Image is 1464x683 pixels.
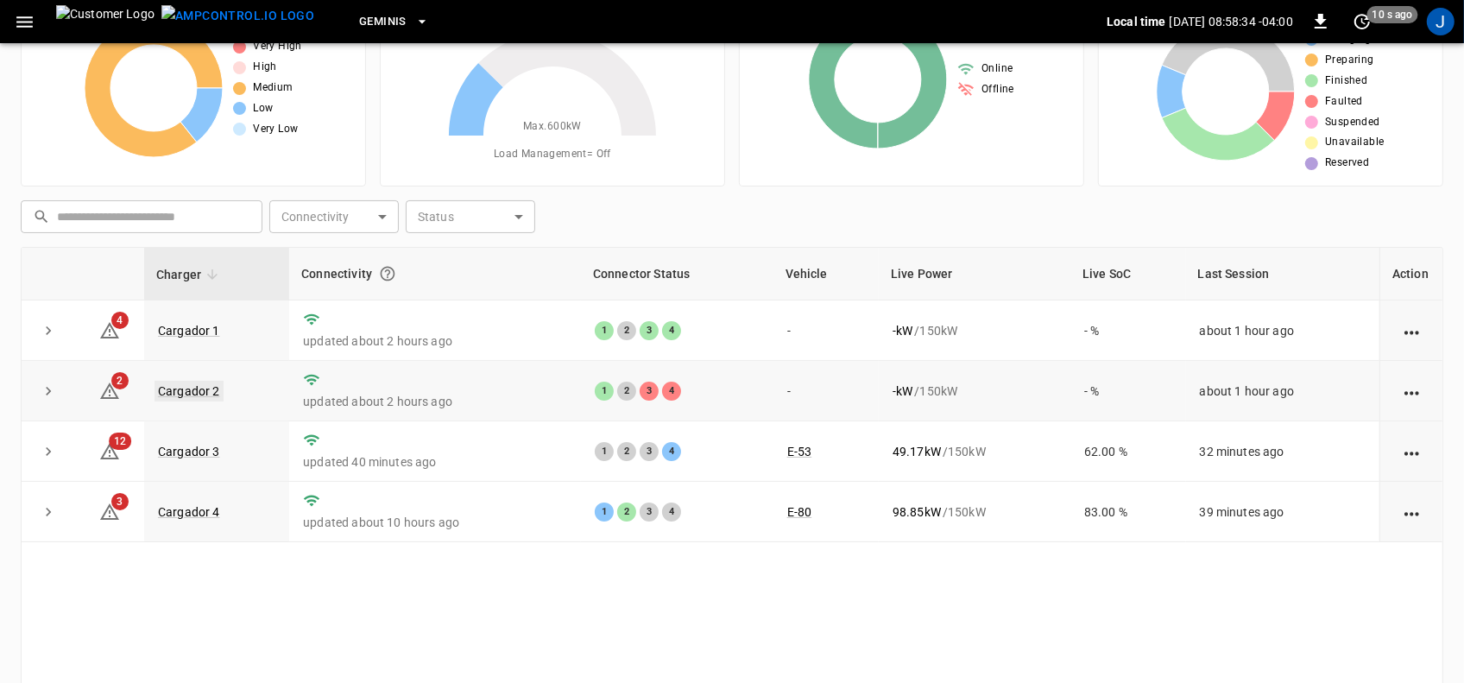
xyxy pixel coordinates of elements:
a: Cargador 3 [158,445,220,458]
img: ampcontrol.io logo [161,5,314,27]
a: 12 [99,444,120,458]
td: 39 minutes ago [1186,482,1379,542]
div: 4 [662,382,681,401]
div: 3 [640,442,659,461]
td: 32 minutes ago [1186,421,1379,482]
div: 4 [662,503,681,522]
span: 10 s ago [1367,6,1418,23]
a: 3 [99,504,120,518]
div: 4 [662,321,681,340]
img: Customer Logo [56,5,155,38]
button: Connection between the charger and our software. [372,258,403,289]
td: 83.00 % [1070,482,1186,542]
td: about 1 hour ago [1186,361,1379,421]
button: expand row [35,499,61,525]
div: Connectivity [301,258,569,289]
div: 3 [640,382,659,401]
button: Geminis [352,5,436,39]
div: action cell options [1401,443,1423,460]
div: 1 [595,382,614,401]
div: 3 [640,503,659,522]
span: Max. 600 kW [523,118,582,136]
span: Very Low [253,121,298,138]
th: Live SoC [1070,248,1186,300]
span: Charger [156,264,224,285]
td: - [773,300,879,361]
div: 1 [595,321,614,340]
th: Vehicle [773,248,879,300]
th: Last Session [1186,248,1379,300]
span: Low [253,100,273,117]
a: E-80 [787,505,812,519]
span: Finished [1325,73,1367,90]
div: 4 [662,442,681,461]
p: updated about 10 hours ago [303,514,567,531]
div: / 150 kW [893,322,1057,339]
a: Cargador 2 [155,381,224,402]
td: - % [1070,300,1186,361]
a: Cargador 1 [158,324,220,338]
div: 2 [617,321,636,340]
span: Unavailable [1325,134,1384,151]
button: expand row [35,439,61,465]
th: Live Power [879,248,1070,300]
div: action cell options [1401,503,1423,521]
td: 62.00 % [1070,421,1186,482]
div: profile-icon [1427,8,1455,35]
span: Preparing [1325,52,1374,69]
span: 12 [109,433,131,450]
p: updated 40 minutes ago [303,453,567,471]
p: Local time [1107,13,1166,30]
div: 1 [595,503,614,522]
div: / 150 kW [893,383,1057,400]
span: High [253,59,277,76]
span: Load Management = Off [494,146,611,163]
div: action cell options [1401,383,1423,400]
a: 4 [99,322,120,336]
span: Faulted [1325,93,1363,111]
th: Action [1379,248,1442,300]
span: 3 [111,493,129,510]
div: / 150 kW [893,503,1057,521]
span: Reserved [1325,155,1369,172]
p: - kW [893,383,912,400]
a: E-53 [787,445,812,458]
div: 3 [640,321,659,340]
div: 1 [595,442,614,461]
div: 2 [617,503,636,522]
button: expand row [35,318,61,344]
td: about 1 hour ago [1186,300,1379,361]
td: - [773,361,879,421]
p: updated about 2 hours ago [303,393,567,410]
th: Connector Status [581,248,773,300]
td: - % [1070,361,1186,421]
span: Suspended [1325,114,1380,131]
p: 49.17 kW [893,443,941,460]
a: Cargador 4 [158,505,220,519]
button: expand row [35,378,61,404]
p: 98.85 kW [893,503,941,521]
span: Very High [253,38,302,55]
a: 2 [99,383,120,396]
div: 2 [617,382,636,401]
div: action cell options [1401,322,1423,339]
span: Medium [253,79,293,97]
span: Online [981,60,1013,78]
p: updated about 2 hours ago [303,332,567,350]
p: [DATE] 08:58:34 -04:00 [1170,13,1293,30]
span: 4 [111,312,129,329]
p: - kW [893,322,912,339]
div: 2 [617,442,636,461]
div: / 150 kW [893,443,1057,460]
button: set refresh interval [1348,8,1376,35]
span: Geminis [359,12,407,32]
span: Offline [981,81,1014,98]
span: 2 [111,372,129,389]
